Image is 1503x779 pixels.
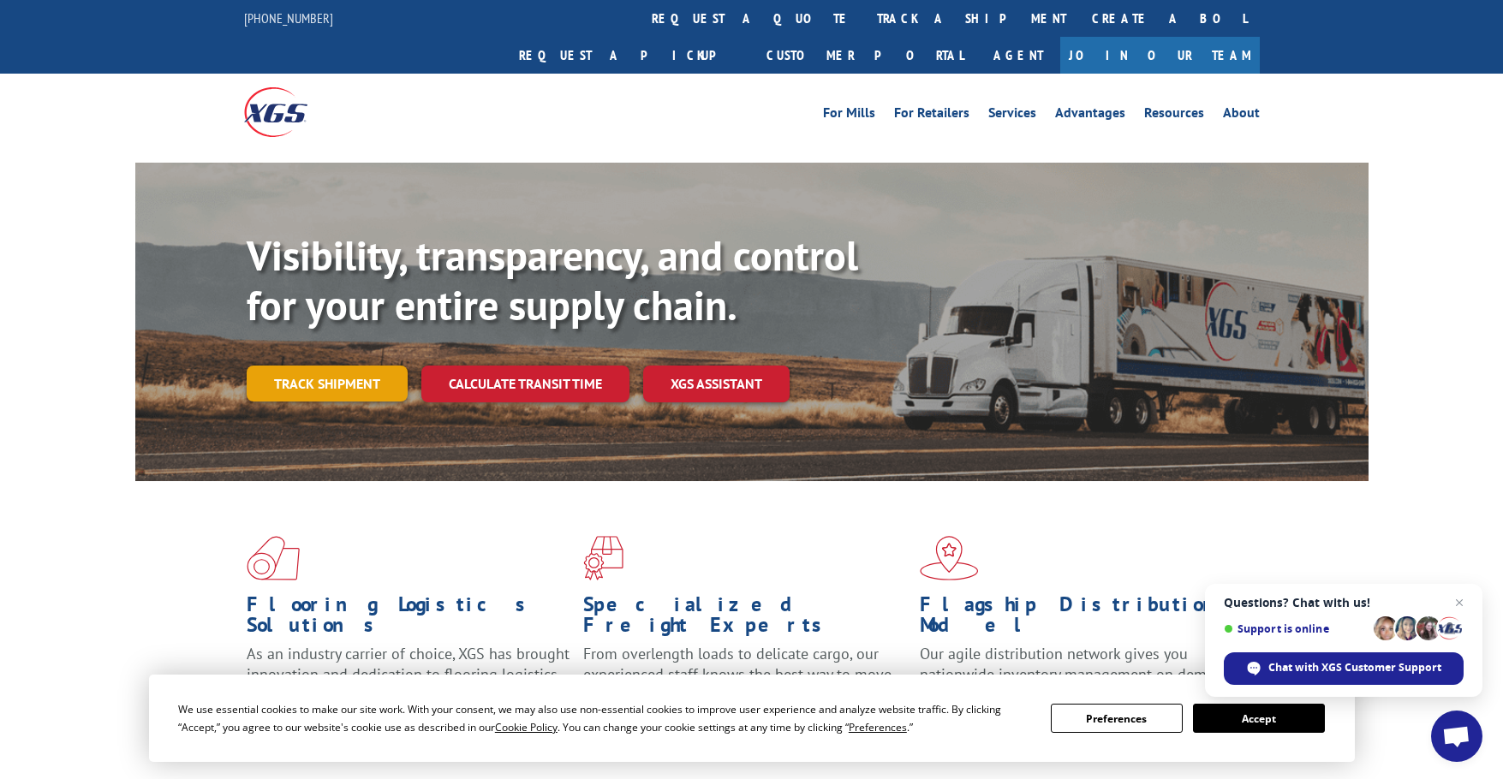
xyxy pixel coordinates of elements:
a: Track shipment [247,366,408,401]
h1: Flooring Logistics Solutions [247,594,570,644]
b: Visibility, transparency, and control for your entire supply chain. [247,229,858,331]
a: Customer Portal [754,37,976,74]
a: Join Our Team [1060,37,1260,74]
div: Chat with XGS Customer Support [1224,652,1464,685]
img: xgs-icon-flagship-distribution-model-red [920,536,979,580]
span: Close chat [1449,592,1470,613]
span: Cookie Policy [495,720,558,734]
button: Accept [1193,704,1325,733]
div: We use essential cookies to make our site work. With your consent, we may also use non-essential ... [178,700,1030,736]
span: Our agile distribution network gives you nationwide inventory management on demand. [920,644,1235,684]
p: From overlength loads to delicate cargo, our experienced staff knows the best way to move your fr... [583,644,907,720]
img: xgs-icon-total-supply-chain-intelligence-red [247,536,300,580]
span: Support is online [1224,622,1368,635]
div: Cookie Consent Prompt [149,675,1355,762]
a: Calculate transit time [421,366,629,402]
a: About [1223,106,1260,125]
span: As an industry carrier of choice, XGS has brought innovation and dedication to flooring logistics... [247,644,570,705]
span: Preferences [849,720,907,734]
div: Open chat [1431,711,1482,762]
h1: Flagship Distribution Model [920,594,1244,644]
a: XGS ASSISTANT [643,366,790,402]
a: Agent [976,37,1060,74]
img: xgs-icon-focused-on-flooring-red [583,536,623,580]
h1: Specialized Freight Experts [583,594,907,644]
a: Resources [1144,106,1204,125]
a: Services [988,106,1036,125]
a: Advantages [1055,106,1125,125]
span: Questions? Chat with us! [1224,596,1464,610]
a: Request a pickup [506,37,754,74]
span: Chat with XGS Customer Support [1268,660,1441,675]
a: For Retailers [894,106,969,125]
a: For Mills [823,106,875,125]
a: [PHONE_NUMBER] [244,9,333,27]
button: Preferences [1051,704,1183,733]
